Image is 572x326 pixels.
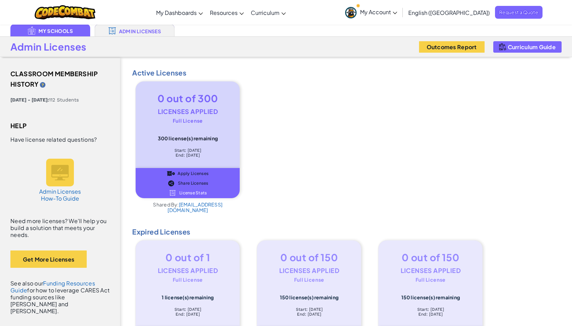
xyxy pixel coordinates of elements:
[146,105,229,118] div: Licenses Applied
[247,3,289,22] a: Curriculum
[251,9,280,16] span: Curriculum
[10,280,95,294] a: Funding Resources Guide
[146,92,229,105] div: 0 out of 300
[10,24,90,36] a: My Schools
[146,264,229,277] div: Licenses Applied
[146,153,229,158] div: End: [DATE]
[35,5,95,19] img: CodeCombat logo
[178,171,208,176] span: Apply Licenses
[146,135,229,141] div: 300 license(s) remaining
[210,9,238,16] span: Resources
[267,251,351,264] div: 0 out of 150
[167,180,175,186] img: IconShare_Black.svg
[10,121,27,131] span: Help
[10,136,97,143] div: Have license related questions?
[267,307,351,312] div: Start: [DATE]
[10,96,110,103] li: 112 Students
[10,218,110,238] div: Need more licenses? We'll help you build a solution that meets your needs.
[153,3,206,22] a: My Dashboards
[167,170,175,177] img: IconApplyLicenses_Black.svg
[10,40,86,53] h1: Admin Licenses
[156,9,197,16] span: My Dashboards
[146,307,229,312] div: Start: [DATE]
[345,7,357,18] img: avatar
[267,277,351,282] div: Full License
[419,41,485,53] button: Outcomes Report
[40,82,45,88] img: IconHint.svg
[178,181,208,185] span: Share Licenses
[146,277,229,282] div: Full License
[405,3,493,22] a: English ([GEOGRAPHIC_DATA])
[10,280,110,315] div: See also our for how to leverage CARES Act funding sources like [PERSON_NAME] and [PERSON_NAME].
[146,148,229,153] div: Start: [DATE]
[267,294,351,300] div: 150 license(s) remaining
[10,97,49,103] b: [DATE] - [DATE]:
[389,294,472,300] div: 150 license(s) remaining
[493,41,562,53] button: Curriculum Guide
[267,264,351,277] div: Licenses Applied
[408,9,490,16] span: English ([GEOGRAPHIC_DATA])
[360,8,397,16] span: My Account
[389,277,472,282] div: Full License
[169,190,177,196] img: IconLicense_White.svg
[34,152,86,209] a: Admin Licenses How-To Guide
[495,6,543,19] a: Request a Quote
[389,312,472,317] div: End: [DATE]
[342,1,401,23] a: My Account
[127,68,565,78] span: Active Licenses
[10,70,98,88] span: Classroom Membership History
[146,118,229,123] div: Full License
[146,294,229,300] div: 1 license(s) remaining
[179,191,207,195] span: License Stats
[168,201,222,213] a: [EMAIL_ADDRESS][DOMAIN_NAME]
[146,312,229,317] div: End: [DATE]
[389,264,472,277] div: Licenses Applied
[37,188,83,202] h5: Admin Licenses How-To Guide
[508,44,556,50] span: Curriculum Guide
[136,202,240,213] div: Shared By:
[389,307,472,312] div: Start: [DATE]
[146,251,229,264] div: 0 out of 1
[389,251,472,264] div: 0 out of 150
[10,250,87,268] button: Get More Licenses
[267,312,351,317] div: End: [DATE]
[127,227,565,237] span: Expired Licenses
[206,3,247,22] a: Resources
[415,41,489,53] a: Outcomes Report
[95,24,174,36] a: Admin Licenses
